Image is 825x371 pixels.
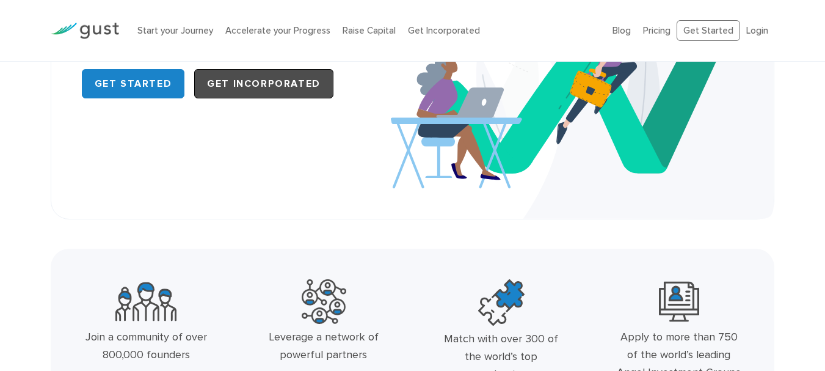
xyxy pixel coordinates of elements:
[194,69,333,98] a: Get Incorporated
[260,329,388,364] div: Leverage a network of powerful partners
[137,25,213,36] a: Start your Journey
[659,279,699,324] img: Leading Angel Investment
[643,25,671,36] a: Pricing
[302,279,346,324] img: Powerful Partners
[82,329,210,364] div: Join a community of over 800,000 founders
[746,25,768,36] a: Login
[82,69,185,98] a: Get Started
[51,23,119,39] img: Gust Logo
[408,25,480,36] a: Get Incorporated
[225,25,330,36] a: Accelerate your Progress
[478,279,525,326] img: Top Accelerators
[612,25,631,36] a: Blog
[677,20,740,42] a: Get Started
[115,279,176,324] img: Community Founders
[343,25,396,36] a: Raise Capital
